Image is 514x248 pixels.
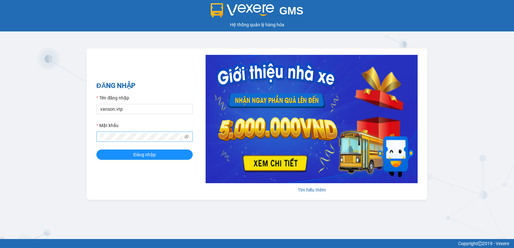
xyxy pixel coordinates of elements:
[211,10,304,15] a: GMS
[133,151,156,158] span: Đăng nhập
[96,81,193,91] h2: ĐĂNG NHẬP
[96,150,193,160] button: Đăng nhập
[184,134,189,139] span: eye-invisible
[2,21,512,28] div: Hệ thống quản lý hàng hóa
[206,55,418,183] img: banner-0
[96,122,119,129] label: Mật khẩu
[206,186,418,193] div: Tìm hiểu thêm
[211,3,274,17] img: logo 2
[279,5,303,17] span: GMS
[478,241,482,246] span: copyright
[96,104,193,114] input: Tên đăng nhập
[100,133,183,140] input: Mật khẩu
[96,94,129,101] label: Tên đăng nhập
[5,240,509,247] div: Copyright 2019 - Vexere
